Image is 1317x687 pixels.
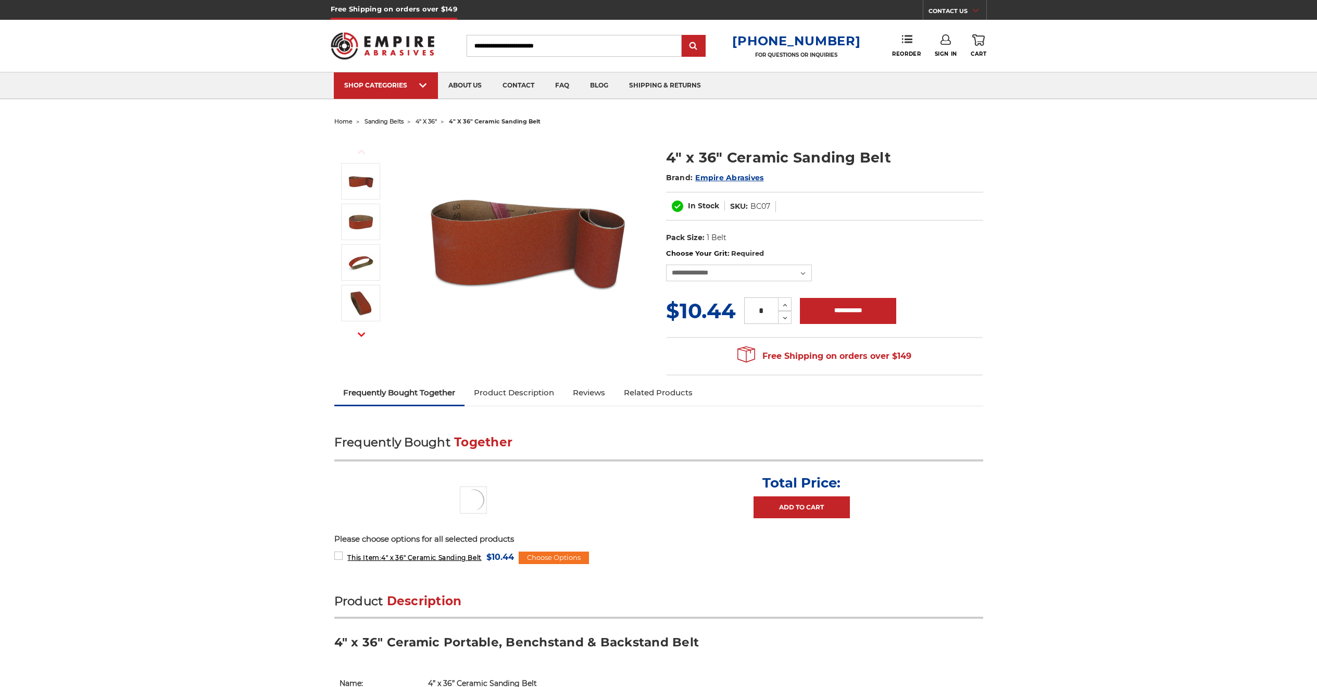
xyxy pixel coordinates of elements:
a: [PHONE_NUMBER] [732,33,860,48]
a: 4" x 36" [416,118,437,125]
a: faq [545,72,580,99]
a: contact [492,72,545,99]
dd: 1 Belt [707,232,726,243]
span: Frequently Bought [334,435,450,449]
a: home [334,118,353,125]
div: SHOP CATEGORIES [344,81,428,89]
span: Description [387,594,462,608]
span: Brand: [666,173,693,182]
span: $10.44 [486,550,514,564]
p: Total Price: [762,474,841,491]
small: Required [731,249,764,257]
input: Submit [683,36,704,57]
a: Related Products [614,381,702,404]
span: 4" x 36" Ceramic Sanding Belt [347,554,481,561]
a: Cart [971,34,986,57]
span: 4" x 36" ceramic sanding belt [449,118,541,125]
button: Previous [349,141,374,163]
img: 4" x 36" Ceramic Sanding Belt [348,168,374,194]
h1: 4" x 36" Ceramic Sanding Belt [666,147,983,168]
img: 4" x 36" Sanding Belt - Ceramic [348,249,374,276]
span: Sign In [935,51,957,57]
a: Reorder [892,34,921,57]
label: Choose Your Grit: [666,248,983,259]
dt: Pack Size: [666,232,705,243]
div: Choose Options [519,552,589,564]
span: Reorder [892,51,921,57]
button: Next [349,323,374,346]
img: 4" x 36" Cer Sanding Belt [348,209,374,235]
p: Please choose options for all selected products [334,533,983,545]
span: $10.44 [666,298,736,323]
a: Product Description [465,381,563,404]
img: Empire Abrasives [331,26,435,66]
h3: 4" x 36" Ceramic Portable, Benchstand & Backstand Belt [334,634,983,658]
a: Empire Abrasives [695,173,763,182]
a: about us [438,72,492,99]
strong: This Item: [347,554,381,561]
span: Cart [971,51,986,57]
span: Together [454,435,512,449]
span: Free Shipping on orders over $149 [737,346,911,367]
img: 4" x 36" Ceramic Sanding Belt [460,486,487,514]
a: shipping & returns [619,72,711,99]
a: Frequently Bought Together [334,381,465,404]
a: CONTACT US [929,5,986,20]
a: Add to Cart [754,496,850,518]
p: FOR QUESTIONS OR INQUIRIES [732,52,860,58]
img: 4" x 36" Sanding Belt - Cer [348,290,374,316]
a: Reviews [563,381,614,404]
span: Product [334,594,383,608]
img: 4" x 36" Ceramic Sanding Belt [423,136,632,345]
span: In Stock [688,201,719,210]
dd: BC07 [750,201,770,212]
a: sanding belts [365,118,404,125]
dt: SKU: [730,201,748,212]
a: blog [580,72,619,99]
